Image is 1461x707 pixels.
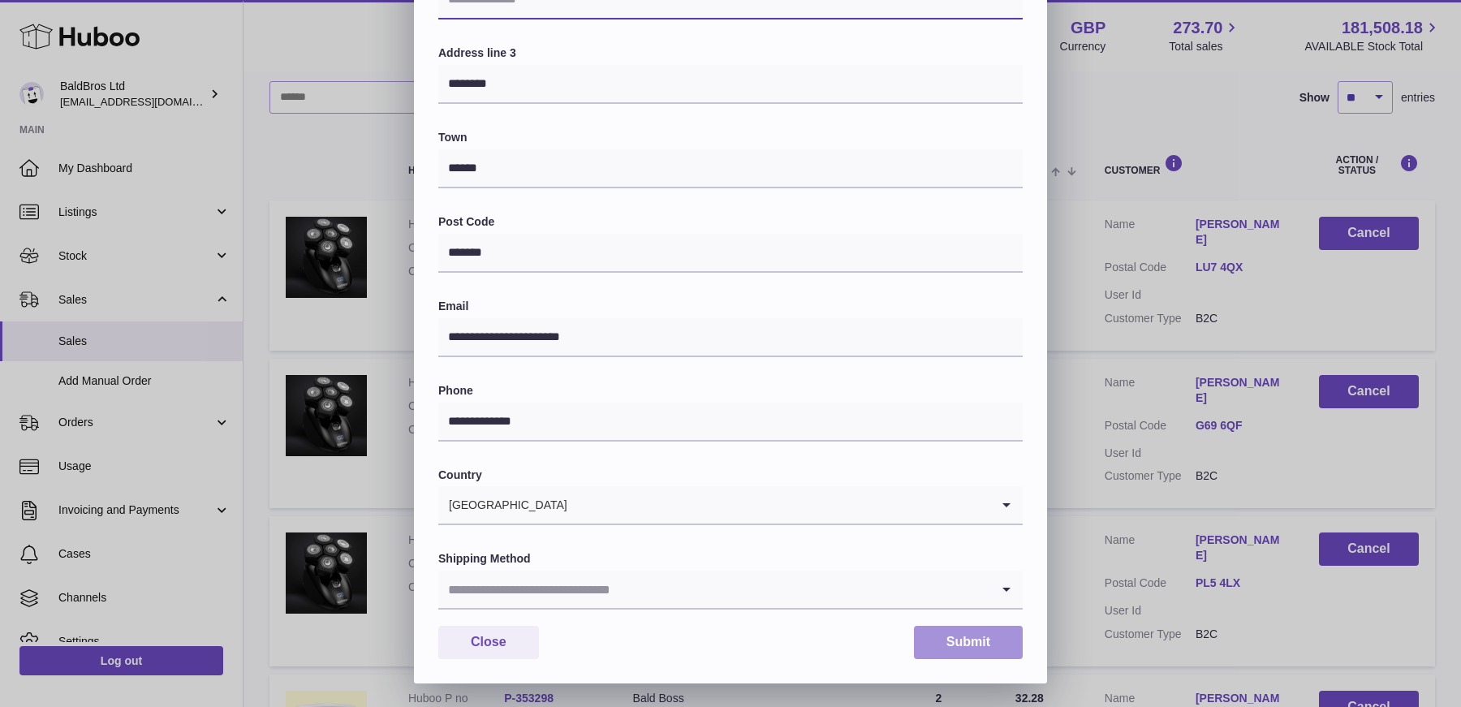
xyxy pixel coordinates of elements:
[568,486,990,524] input: Search for option
[438,486,568,524] span: [GEOGRAPHIC_DATA]
[438,486,1023,525] div: Search for option
[438,626,539,659] button: Close
[438,45,1023,61] label: Address line 3
[438,130,1023,145] label: Town
[438,551,1023,567] label: Shipping Method
[438,468,1023,483] label: Country
[438,571,990,608] input: Search for option
[438,383,1023,399] label: Phone
[438,214,1023,230] label: Post Code
[438,299,1023,314] label: Email
[914,626,1023,659] button: Submit
[438,571,1023,610] div: Search for option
